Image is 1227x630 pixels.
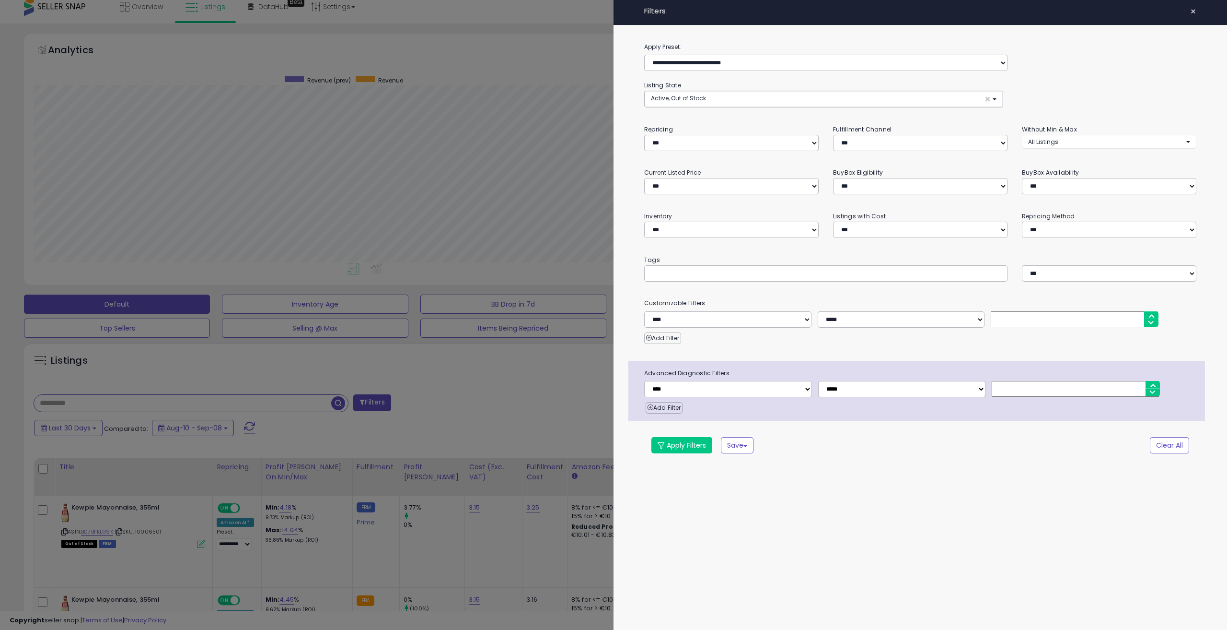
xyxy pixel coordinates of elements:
small: Current Listed Price [644,168,701,177]
small: Listings with Cost [833,212,886,220]
button: Add Filter [646,402,683,414]
small: BuyBox Availability [1022,168,1079,177]
small: Repricing Method [1022,212,1075,220]
button: Apply Filters [651,437,712,453]
span: × [984,94,991,104]
h4: Filters [644,7,1196,15]
button: All Listings [1022,135,1196,149]
small: BuyBox Eligibility [833,168,883,177]
span: Active, Out of Stock [651,94,706,102]
small: Listing State [644,81,681,89]
small: Inventory [644,212,672,220]
span: Advanced Diagnostic Filters [637,368,1205,379]
label: Apply Preset: [637,42,1204,52]
small: Fulfillment Channel [833,125,891,133]
button: Add Filter [644,333,681,344]
span: × [1190,5,1196,18]
small: Tags [637,255,1204,265]
span: All Listings [1028,138,1058,146]
small: Without Min & Max [1022,125,1077,133]
button: Clear All [1150,437,1189,453]
small: Repricing [644,125,673,133]
button: Save [721,437,753,453]
button: Active, Out of Stock × [645,91,1003,107]
small: Customizable Filters [637,298,1204,309]
button: × [1186,5,1200,18]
